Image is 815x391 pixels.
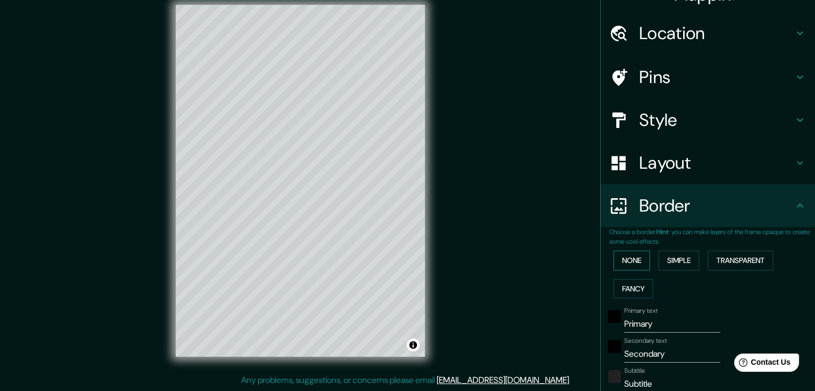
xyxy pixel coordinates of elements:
div: Style [601,99,815,141]
h4: Pins [639,66,794,88]
div: Border [601,184,815,227]
button: Fancy [614,279,653,299]
div: . [572,374,574,387]
button: None [614,251,650,270]
label: Primary text [624,306,657,315]
h4: Border [639,195,794,216]
h4: Style [639,109,794,131]
p: Any problems, suggestions, or concerns please email . [241,374,571,387]
button: Transparent [708,251,773,270]
div: Pins [601,56,815,99]
div: Location [601,12,815,55]
label: Subtitle [624,366,645,375]
label: Secondary text [624,336,667,345]
h4: Location [639,22,794,44]
iframe: Help widget launcher [720,349,803,379]
div: Layout [601,141,815,184]
h4: Layout [639,152,794,174]
button: black [608,310,621,323]
p: Choose a border. : you can make layers of the frame opaque to create some cool effects. [609,227,815,246]
div: . [571,374,572,387]
button: Toggle attribution [407,339,420,351]
button: color-222222 [608,370,621,383]
a: [EMAIL_ADDRESS][DOMAIN_NAME] [437,374,569,386]
button: Simple [659,251,699,270]
b: Hint [656,228,669,236]
button: black [608,340,621,353]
